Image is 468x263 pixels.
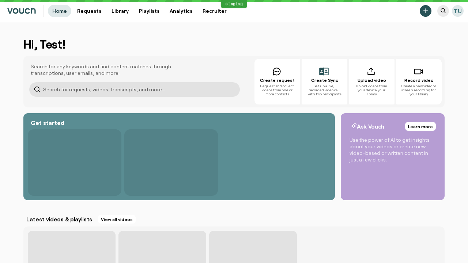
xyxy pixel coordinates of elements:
button: Upload videoUpload videos from your device your library [349,59,395,104]
button: [object Object] [437,5,449,17]
span: Upload videos from your device your library [353,84,390,96]
span: Request and collect videos from one or more contacts [259,84,296,96]
h1: Hi, Test! [23,37,445,52]
h2: Latest videos & playlists [25,216,94,223]
h2: Ask Vouch [350,123,386,130]
h2: Get started [29,119,65,126]
span: View all videos [101,216,133,222]
input: Search for requests, videos, transcripts, and more... [29,82,240,97]
span: Upload video [353,78,390,83]
p: Use the power of AI to get insights about your videos or create new video-based or written conten... [350,137,436,163]
a: Home [48,5,71,17]
span: Record video [400,78,437,83]
button: Create requestRequest and collect videos from one or more contacts [254,59,300,104]
span: Create Sync [306,78,343,83]
button: Create new [420,5,431,17]
span: T [454,8,458,14]
p: Search for any keywords and find content matches through transcriptions, user emails, and more. [31,63,206,76]
a: Analytics [165,5,197,17]
a: Requests [73,5,106,17]
button: Record videoCreate a new video or screen recording for your library [396,59,442,104]
span: Set up a live, recorded video call with two participants [306,84,343,96]
a: Library [107,5,133,17]
span: Create request [259,78,296,83]
a: Learn more [405,122,436,131]
span: Learn more [408,123,433,130]
a: Recruiter [198,5,231,17]
button: Create SyncSet up a live, recorded video call with two participants [302,59,347,104]
span: Create a new video or screen recording for your library [400,84,437,96]
a: Playlists [135,5,164,17]
span: U [458,8,462,14]
a: Go to homepage [4,8,39,14]
a: View all videos [98,215,136,224]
